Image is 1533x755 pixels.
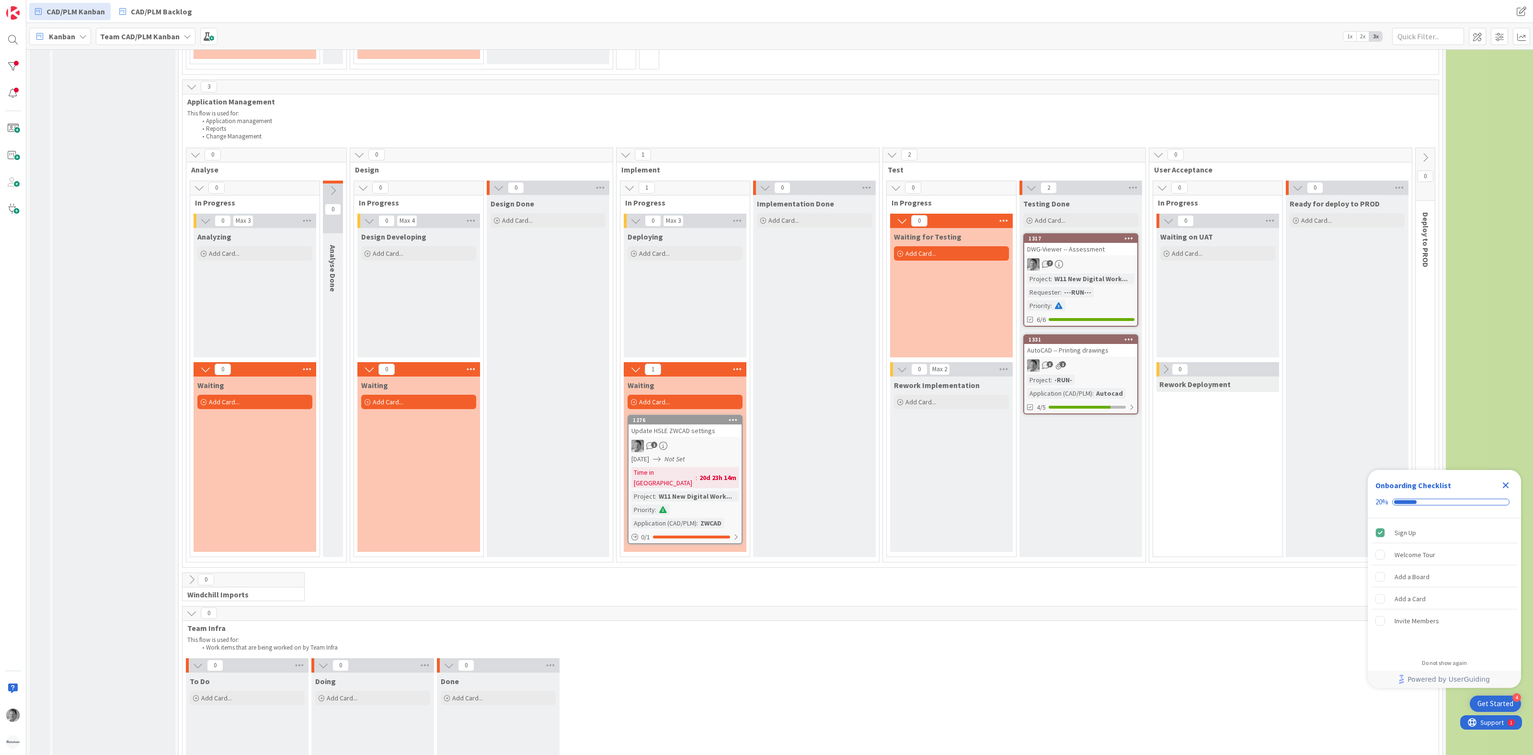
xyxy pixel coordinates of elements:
div: Project [631,491,655,502]
span: 0 [378,215,395,227]
span: 0 [508,182,524,194]
span: Waiting [197,380,224,390]
span: Add Card... [373,249,403,258]
span: 0 [1172,364,1188,375]
span: 2 [901,149,917,160]
div: W11 New Digital Work... [1052,274,1130,284]
div: 1276Update HSLE ZWCAD settings [629,416,742,437]
span: User Acceptance [1154,165,1400,174]
span: Powered by UserGuiding [1407,674,1490,685]
span: Done [441,676,459,686]
span: Add Card... [639,398,670,406]
div: Priority [631,504,655,515]
div: 20d 23h 14m [697,472,739,483]
div: Time in [GEOGRAPHIC_DATA] [631,467,696,488]
div: Checklist progress: 20% [1375,498,1513,506]
div: 1331 [1024,335,1137,344]
span: Implement [621,165,867,174]
b: Team CAD/PLM Kanban [100,32,180,41]
div: Requester [1027,287,1060,297]
span: 3x [1369,32,1382,41]
span: 0 [911,215,927,227]
span: Deploy to PROD [1421,212,1430,267]
span: Deploying [628,232,663,241]
span: 7 [1047,260,1053,266]
img: AV [6,709,20,722]
div: Application (CAD/PLM) [1027,388,1092,399]
div: 1317 [1024,234,1137,243]
span: 1 [651,442,657,448]
div: -RUN- [1052,375,1075,385]
span: 1 [1060,361,1066,367]
div: 1276 [633,417,742,423]
span: Add Card... [502,216,533,225]
span: 0 [368,149,385,160]
span: 0 [458,660,474,671]
span: 0 [372,182,389,194]
span: : [696,472,697,483]
a: CAD/PLM Backlog [114,3,198,20]
div: Sign Up [1395,527,1416,538]
span: 0 [215,364,231,375]
span: Testing Done [1023,199,1070,208]
div: 0/1 [629,531,742,543]
div: Priority [1027,300,1051,311]
div: Update HSLE ZWCAD settings [629,424,742,437]
div: Autocad [1094,388,1125,399]
span: Doing [315,676,336,686]
div: Add a Board [1395,571,1430,583]
div: Max 3 [666,218,681,223]
span: 3 [1047,361,1053,367]
span: 4/5 [1037,402,1046,412]
div: Max 4 [400,218,414,223]
span: 0 [332,660,349,671]
span: 0 [378,364,395,375]
div: Application (CAD/PLM) [631,518,697,528]
img: AV [1027,359,1040,372]
div: Welcome Tour is incomplete. [1372,544,1517,565]
span: Support [20,1,44,13]
div: AV [629,440,742,452]
span: Application Management [187,97,1427,106]
div: Invite Members is incomplete. [1372,610,1517,631]
span: 1 [635,149,651,160]
input: Quick Filter... [1392,28,1464,45]
div: Max 3 [236,218,251,223]
span: Add Card... [905,398,936,406]
span: In Progress [625,198,738,207]
div: 4 [1512,693,1521,702]
span: 1 [639,182,655,194]
div: 1276 [629,416,742,424]
li: Application management [197,117,1434,125]
span: Design [355,165,601,174]
span: 1 [645,364,661,375]
span: : [697,518,698,528]
span: Add Card... [201,694,232,702]
span: 0 [1171,182,1188,194]
span: In Progress [195,198,308,207]
span: Kanban [49,31,75,42]
div: Checklist items [1368,518,1521,653]
span: 0 / 1 [641,532,650,542]
a: CAD/PLM Kanban [29,3,111,20]
div: Sign Up is complete. [1372,522,1517,543]
span: Design Developing [361,232,426,241]
span: 2 [1041,182,1057,194]
div: Add a Card is incomplete. [1372,588,1517,609]
span: Add Card... [1172,249,1202,258]
span: Ready for deploy to PROD [1290,199,1380,208]
span: Add Card... [905,249,936,258]
li: Change Management [197,133,1434,140]
span: 0 [325,204,341,215]
div: Close Checklist [1498,478,1513,493]
span: In Progress [1158,198,1270,207]
span: Design Done [491,199,534,208]
img: Visit kanbanzone.com [6,6,20,20]
span: CAD/PLM Kanban [46,6,105,17]
span: : [655,491,656,502]
div: ZWCAD [698,518,724,528]
i: Not Set [664,455,685,463]
span: 6/6 [1037,315,1046,325]
span: 0 [905,182,921,194]
div: Onboarding Checklist [1375,480,1451,491]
